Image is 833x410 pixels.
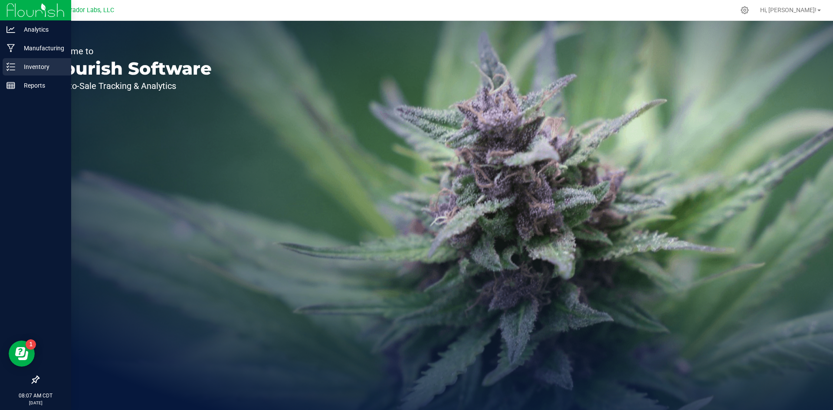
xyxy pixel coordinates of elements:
iframe: Resource center unread badge [26,339,36,350]
inline-svg: Manufacturing [7,44,15,52]
p: Manufacturing [15,43,67,53]
p: Inventory [15,62,67,72]
p: Reports [15,80,67,91]
p: Flourish Software [47,60,212,77]
span: Curador Labs, LLC [63,7,114,14]
inline-svg: Reports [7,81,15,90]
p: 08:07 AM CDT [4,392,67,400]
p: [DATE] [4,400,67,406]
inline-svg: Analytics [7,25,15,34]
iframe: Resource center [9,341,35,367]
p: Analytics [15,24,67,35]
div: Manage settings [739,6,750,14]
p: Welcome to [47,47,212,56]
span: Hi, [PERSON_NAME]! [760,7,817,13]
inline-svg: Inventory [7,62,15,71]
p: Seed-to-Sale Tracking & Analytics [47,82,212,90]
